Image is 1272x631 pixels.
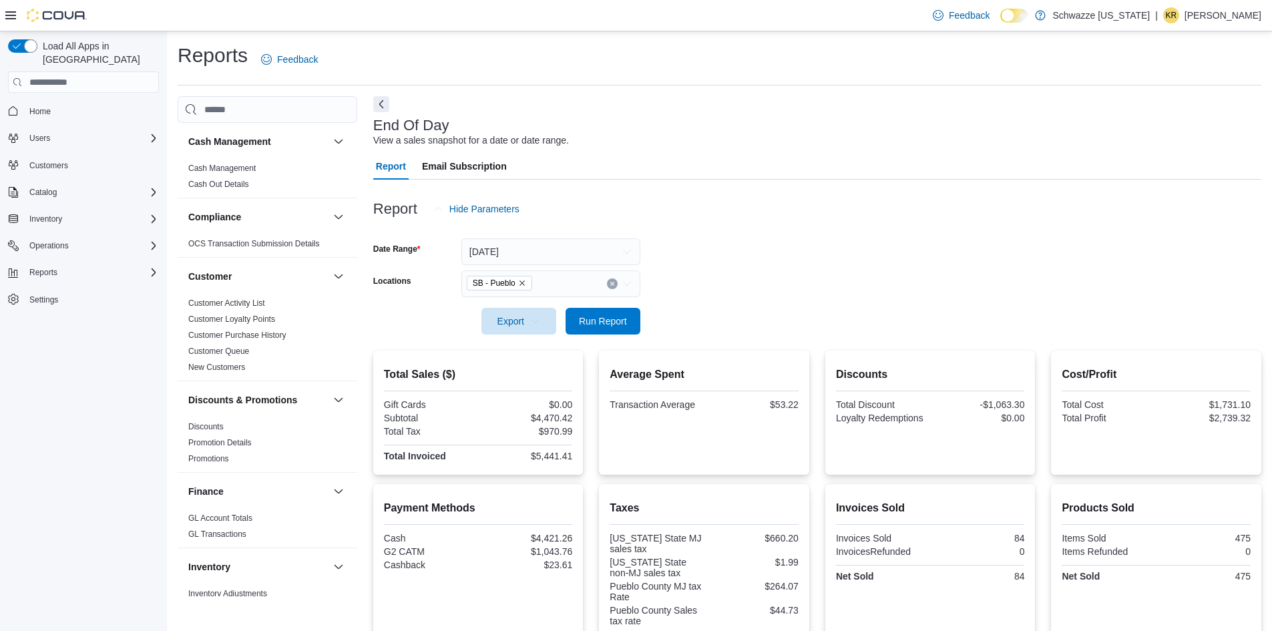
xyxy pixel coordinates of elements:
[384,451,446,461] strong: Total Invoiced
[707,399,799,410] div: $53.22
[188,314,275,324] a: Customer Loyalty Points
[610,581,701,602] div: Pueblo County MJ tax Rate
[933,546,1024,557] div: 0
[836,399,927,410] div: Total Discount
[1062,533,1153,544] div: Items Sold
[188,393,328,407] button: Discounts & Promotions
[188,393,297,407] h3: Discounts & Promotions
[188,239,320,248] a: OCS Transaction Submission Details
[933,533,1024,544] div: 84
[188,437,252,448] span: Promotion Details
[384,546,475,557] div: G2 CATM
[1155,7,1158,23] p: |
[188,331,286,340] a: Customer Purchase History
[188,530,246,539] a: GL Transactions
[188,560,230,574] h3: Inventory
[373,134,569,148] div: View a sales snapshot for a date or date range.
[1159,399,1251,410] div: $1,731.10
[707,533,799,544] div: $660.20
[489,308,548,335] span: Export
[29,214,62,224] span: Inventory
[178,42,248,69] h1: Reports
[29,187,57,198] span: Catalog
[24,184,159,200] span: Catalog
[24,292,63,308] a: Settings
[188,210,241,224] h3: Compliance
[461,238,640,265] button: [DATE]
[481,399,572,410] div: $0.00
[1159,571,1251,582] div: 475
[188,270,232,283] h3: Customer
[481,308,556,335] button: Export
[3,101,164,120] button: Home
[256,46,323,73] a: Feedback
[188,421,224,432] span: Discounts
[188,438,252,447] a: Promotion Details
[24,291,159,308] span: Settings
[1000,9,1028,23] input: Dark Mode
[610,399,701,410] div: Transaction Average
[610,557,701,578] div: [US_STATE] State non-MJ sales tax
[188,454,229,463] a: Promotions
[610,605,701,626] div: Pueblo County Sales tax rate
[24,184,62,200] button: Catalog
[24,211,67,227] button: Inventory
[24,102,159,119] span: Home
[473,276,515,290] span: SB - Pueblo
[24,130,159,146] span: Users
[836,533,927,544] div: Invoices Sold
[707,605,799,616] div: $44.73
[384,426,475,437] div: Total Tax
[1159,413,1251,423] div: $2,739.32
[29,133,50,144] span: Users
[29,240,69,251] span: Operations
[384,413,475,423] div: Subtotal
[188,346,249,357] span: Customer Queue
[1062,413,1153,423] div: Total Profit
[1062,571,1100,582] strong: Net Sold
[518,279,526,287] button: Remove SB - Pueblo from selection in this group
[188,589,267,598] a: Inventory Adjustments
[188,238,320,249] span: OCS Transaction Submission Details
[188,513,252,523] span: GL Account Totals
[422,153,507,180] span: Email Subscription
[24,130,55,146] button: Users
[178,160,357,198] div: Cash Management
[24,157,159,174] span: Customers
[467,276,532,290] span: SB - Pueblo
[188,135,328,148] button: Cash Management
[933,571,1024,582] div: 84
[428,196,525,222] button: Hide Parameters
[188,453,229,464] span: Promotions
[188,588,267,599] span: Inventory Adjustments
[188,347,249,356] a: Customer Queue
[373,201,417,217] h3: Report
[3,290,164,309] button: Settings
[29,294,58,305] span: Settings
[188,513,252,523] a: GL Account Totals
[1166,7,1177,23] span: KR
[836,546,927,557] div: InvoicesRefunded
[331,392,347,408] button: Discounts & Promotions
[933,399,1024,410] div: -$1,063.30
[610,533,701,554] div: [US_STATE] State MJ sales tax
[836,571,874,582] strong: Net Sold
[622,278,632,289] button: Open list of options
[566,308,640,335] button: Run Report
[373,276,411,286] label: Locations
[836,367,1025,383] h2: Discounts
[331,209,347,225] button: Compliance
[331,483,347,499] button: Finance
[3,210,164,228] button: Inventory
[449,202,519,216] span: Hide Parameters
[29,267,57,278] span: Reports
[3,263,164,282] button: Reports
[24,158,73,174] a: Customers
[481,533,572,544] div: $4,421.26
[579,314,627,328] span: Run Report
[481,451,572,461] div: $5,441.41
[373,96,389,112] button: Next
[1163,7,1179,23] div: Kevin Rodriguez
[1185,7,1261,23] p: [PERSON_NAME]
